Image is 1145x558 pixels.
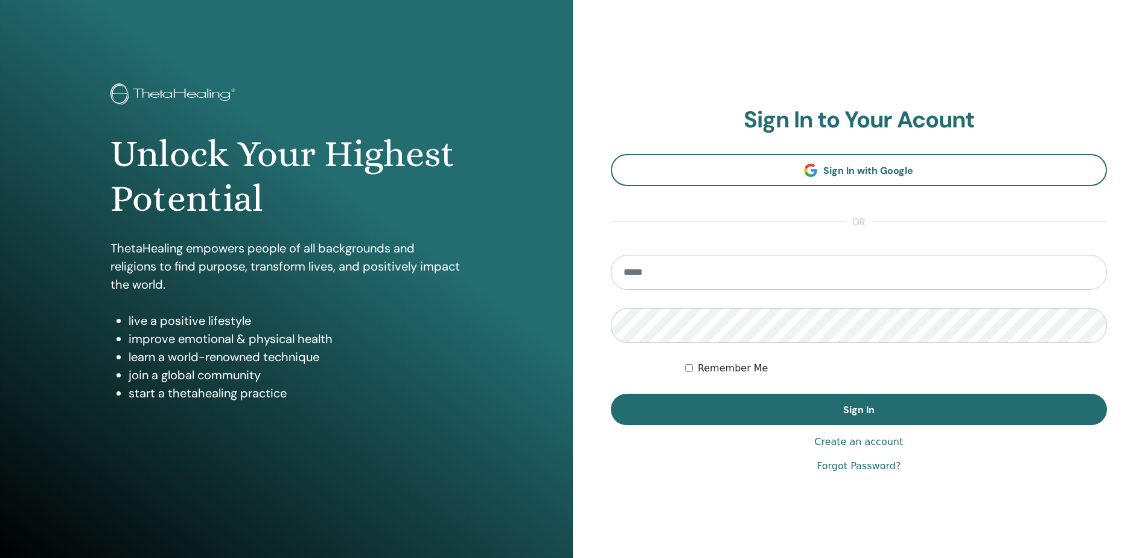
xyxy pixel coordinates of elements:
li: live a positive lifestyle [129,312,462,330]
span: or [846,215,872,229]
h1: Unlock Your Highest Potential [110,132,462,222]
div: Keep me authenticated indefinitely or until I manually logout [685,361,1107,376]
span: Sign In [843,403,875,416]
li: join a global community [129,366,462,384]
p: ThetaHealing empowers people of all backgrounds and religions to find purpose, transform lives, a... [110,239,462,293]
li: learn a world-renowned technique [129,348,462,366]
button: Sign In [611,394,1108,425]
h2: Sign In to Your Acount [611,106,1108,134]
li: improve emotional & physical health [129,330,462,348]
a: Sign In with Google [611,154,1108,186]
span: Sign In with Google [823,164,913,177]
label: Remember Me [698,361,768,376]
li: start a thetahealing practice [129,384,462,402]
a: Forgot Password? [817,459,901,473]
a: Create an account [814,435,903,449]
